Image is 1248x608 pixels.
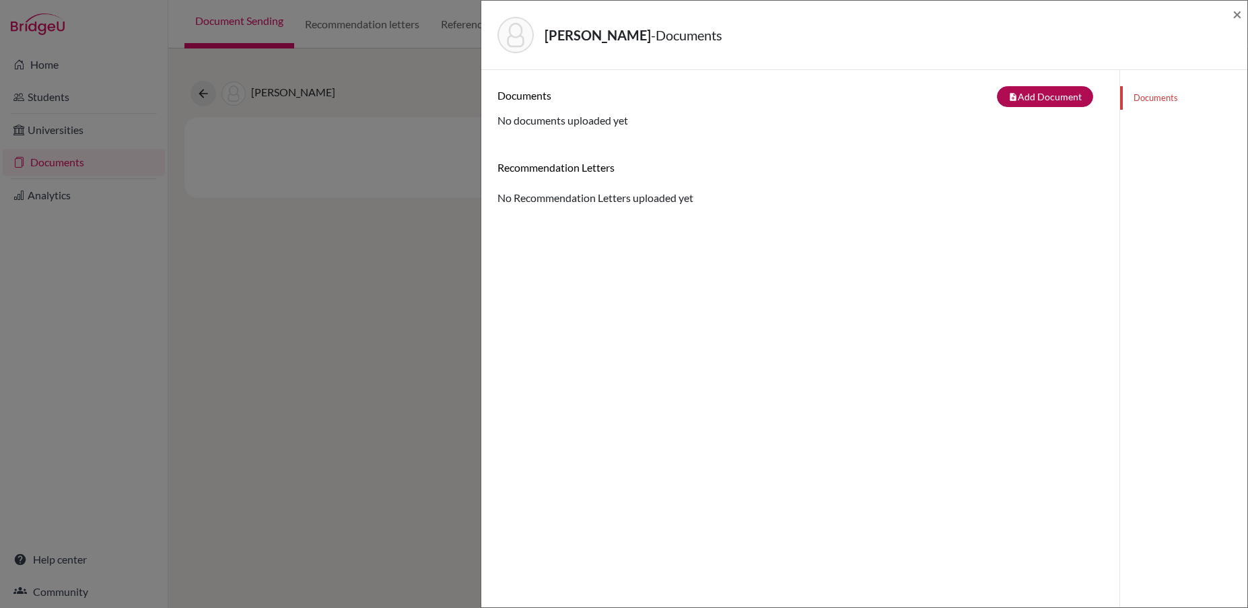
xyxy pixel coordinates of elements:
[1233,6,1242,22] button: Close
[497,86,1103,129] div: No documents uploaded yet
[1233,4,1242,24] span: ×
[1120,86,1247,110] a: Documents
[1008,92,1018,102] i: note_add
[651,27,722,43] span: - Documents
[545,27,651,43] strong: [PERSON_NAME]
[997,86,1093,107] button: note_addAdd Document
[497,161,1103,174] h6: Recommendation Letters
[497,161,1103,206] div: No Recommendation Letters uploaded yet
[497,89,800,102] h6: Documents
